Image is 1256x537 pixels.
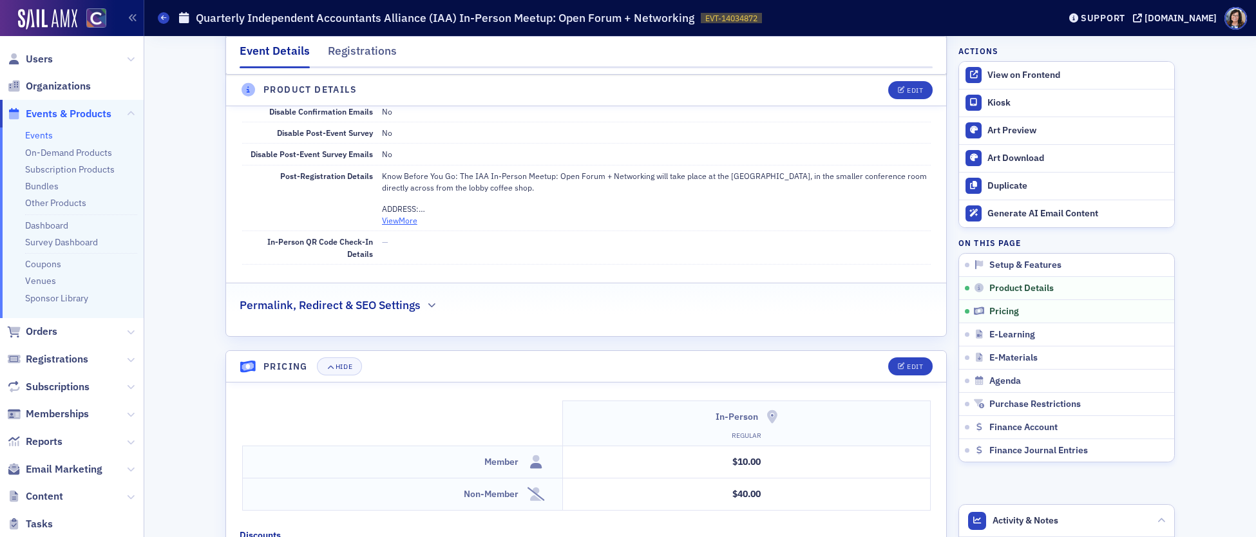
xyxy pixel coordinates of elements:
[989,422,1058,433] span: Finance Account
[196,10,694,26] h1: Quarterly Independent Accountants Alliance (IAA) In-Person Meetup: Open Forum + Networking
[26,352,88,366] span: Registrations
[732,488,761,500] span: $40.00
[7,435,62,449] a: Reports
[382,214,417,226] button: ViewMore
[989,259,1061,271] span: Setup & Features
[989,283,1054,294] span: Product Details
[987,97,1168,109] div: Kiosk
[907,87,923,94] div: Edit
[7,380,90,394] a: Subscriptions
[7,107,111,121] a: Events & Products
[958,45,998,57] h4: Actions
[382,236,388,247] span: —
[26,435,62,449] span: Reports
[18,9,77,30] img: SailAMX
[26,52,53,66] span: Users
[987,153,1168,164] div: Art Download
[989,329,1035,341] span: E-Learning
[989,399,1081,410] span: Purchase Restrictions
[989,306,1019,317] span: Pricing
[959,172,1174,200] button: Duplicate
[987,208,1168,220] div: Generate AI Email Content
[269,106,373,117] span: Disable Confirmation Emails
[26,79,91,93] span: Organizations
[987,125,1168,137] div: Art Preview
[25,147,112,158] a: On-Demand Products
[987,70,1168,81] div: View on Frontend
[25,164,115,175] a: Subscription Products
[26,380,90,394] span: Subscriptions
[958,237,1175,249] h4: On this page
[1133,14,1221,23] button: [DOMAIN_NAME]
[888,357,933,375] button: Edit
[464,487,519,501] h4: Non-Member
[7,517,53,531] a: Tasks
[705,13,757,24] span: EVT-14034872
[959,62,1174,89] a: View on Frontend
[993,514,1058,527] span: Activity & Notes
[7,79,91,93] a: Organizations
[959,144,1174,172] a: Art Download
[7,489,63,504] a: Content
[240,42,310,68] div: Event Details
[959,117,1174,144] a: Art Preview
[382,144,931,164] dd: No
[26,489,63,504] span: Content
[732,456,761,467] span: $10.00
[25,180,59,192] a: Bundles
[7,325,57,339] a: Orders
[26,462,102,476] span: Email Marketing
[382,170,931,194] p: Know Before You Go: The IAA In-Person Meetup: Open Forum + Networking will take place at the [GEO...
[7,352,88,366] a: Registrations
[25,258,61,270] a: Coupons
[26,407,89,421] span: Memberships
[7,462,102,476] a: Email Marketing
[317,357,362,375] button: Hide
[25,292,88,304] a: Sponsor Library
[989,352,1038,364] span: E-Materials
[25,197,86,209] a: Other Products
[7,52,53,66] a: Users
[240,297,421,314] h2: Permalink, Redirect & SEO Settings
[25,220,68,231] a: Dashboard
[382,203,931,214] p: ADDRESS: [GEOGRAPHIC_DATA]
[26,107,111,121] span: Events & Products
[989,445,1088,457] span: Finance Journal Entries
[987,180,1168,192] div: Duplicate
[716,410,758,424] h4: In-Person
[86,8,106,28] img: SailAMX
[77,8,106,30] a: View Homepage
[277,127,373,138] span: Disable Post-Event Survey
[382,101,931,122] dd: No
[7,407,89,421] a: Memberships
[26,325,57,339] span: Orders
[1224,7,1247,30] span: Profile
[1145,12,1217,24] div: [DOMAIN_NAME]
[328,42,397,66] div: Registrations
[888,81,933,99] button: Edit
[263,360,308,373] h4: Pricing
[382,122,931,143] dd: No
[25,275,56,287] a: Venues
[484,455,519,469] h4: Member
[267,236,373,258] span: In-Person QR Code Check-In Details
[25,129,53,141] a: Events
[959,200,1174,227] button: Generate AI Email Content
[280,171,373,181] span: Post-Registration Details
[1081,12,1125,24] div: Support
[959,89,1174,117] a: Kiosk
[336,363,352,370] div: Hide
[563,428,931,446] th: Regular
[25,236,98,248] a: Survey Dashboard
[989,375,1021,387] span: Agenda
[26,517,53,531] span: Tasks
[907,363,923,370] div: Edit
[251,149,373,159] span: Disable Post-Event Survey Emails
[263,83,357,97] h4: Product Details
